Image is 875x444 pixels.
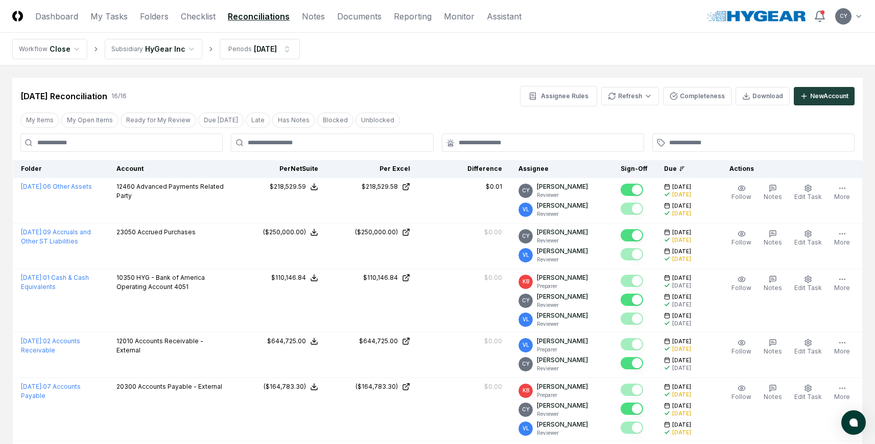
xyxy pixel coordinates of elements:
a: [DATE]:09 Accruals and Other ST Liabilities [21,228,91,245]
a: Dashboard [35,10,78,23]
a: Reconciliations [228,10,290,23]
button: Periods[DATE] [220,39,300,59]
div: [DATE] [672,320,691,327]
button: Notes [762,273,784,295]
button: ($250,000.00) [263,228,318,237]
p: [PERSON_NAME] [537,382,588,391]
div: ($250,000.00) [263,228,306,237]
a: ($250,000.00) [335,228,410,237]
div: $110,146.84 [363,273,398,282]
span: Notes [764,238,782,246]
div: [DATE] [672,301,691,308]
button: Edit Task [792,382,824,404]
button: NewAccount [794,87,855,105]
div: Due [664,164,705,173]
span: CY [522,187,530,194]
p: [PERSON_NAME] [537,337,588,346]
div: 16 / 16 [111,92,127,101]
span: Edit Task [794,284,822,292]
th: Per Excel [326,160,418,178]
button: Mark complete [621,338,643,350]
div: [DATE] [672,255,691,263]
div: $0.00 [484,273,502,282]
span: Edit Task [794,238,822,246]
button: ($164,783.30) [264,382,318,391]
div: $218,529.58 [362,182,398,191]
button: More [832,182,852,204]
span: [DATE] : [21,383,43,390]
button: Late [246,113,270,128]
span: 10350 [116,274,135,281]
button: Due Today [198,113,244,128]
a: Reporting [394,10,432,23]
div: [DATE] [672,282,691,290]
span: VL [523,251,529,259]
button: $110,146.84 [271,273,318,282]
button: Unblocked [356,113,400,128]
span: Follow [731,393,751,401]
button: Edit Task [792,228,824,249]
span: [DATE] [672,293,691,301]
span: 12010 [116,337,133,345]
p: [PERSON_NAME] [537,201,588,210]
p: Reviewer [537,237,588,245]
button: Mark complete [621,357,643,369]
p: [PERSON_NAME] [537,228,588,237]
button: $218,529.59 [270,182,318,191]
span: 20300 [116,383,136,390]
span: HYG - Bank of America Operating Account 4051 [116,274,205,291]
button: Completeness [663,87,731,105]
span: CY [522,360,530,368]
nav: breadcrumb [12,39,300,59]
p: Reviewer [537,191,588,199]
span: Edit Task [794,193,822,201]
span: [DATE] [672,312,691,320]
span: Edit Task [794,393,822,401]
div: ($164,783.30) [356,382,398,391]
a: $644,725.00 [335,337,410,346]
a: My Tasks [90,10,128,23]
div: $0.00 [484,337,502,346]
div: [DATE] [672,345,691,353]
p: Preparer [537,391,588,399]
div: [DATE] [672,410,691,417]
p: [PERSON_NAME] [537,311,588,320]
span: [DATE] : [21,183,43,190]
div: [DATE] [672,191,691,198]
button: Mark complete [621,229,643,241]
p: Reviewer [537,256,588,263]
button: Mark complete [621,384,643,396]
a: [DATE]:06 Other Assets [21,183,92,190]
img: HyGear logo [707,11,806,21]
a: Notes [302,10,325,23]
button: Notes [762,382,784,404]
div: [DATE] Reconciliation [20,90,107,102]
div: $0.00 [484,382,502,391]
a: Monitor [444,10,475,23]
span: Follow [731,238,751,246]
button: Follow [729,182,753,204]
button: Blocked [317,113,353,128]
span: [DATE] [672,402,691,410]
span: CY [522,297,530,304]
p: [PERSON_NAME] [537,292,588,301]
p: Reviewer [537,365,588,372]
button: Notes [762,337,784,358]
div: $218,529.59 [270,182,306,191]
button: Edit Task [792,337,824,358]
div: $644,725.00 [359,337,398,346]
span: Edit Task [794,347,822,355]
span: [DATE] [672,357,691,364]
a: Documents [337,10,382,23]
span: Accounts Payable - External [138,383,222,390]
button: Follow [729,273,753,295]
button: Assignee Rules [520,86,597,106]
span: [DATE] [672,383,691,391]
span: [DATE] : [21,228,43,236]
p: Reviewer [537,410,588,418]
span: VL [523,341,529,349]
div: New Account [810,92,848,101]
p: [PERSON_NAME] [537,182,588,191]
button: More [832,337,852,358]
p: Reviewer [537,320,588,328]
